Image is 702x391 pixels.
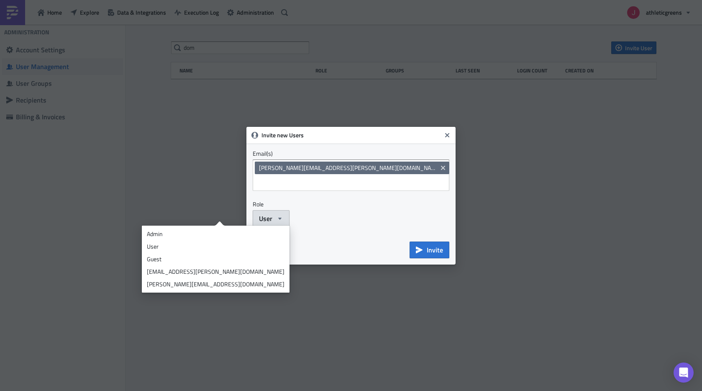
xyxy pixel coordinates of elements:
[147,255,284,263] div: Guest
[253,210,290,227] button: User
[261,131,441,139] h6: Invite new Users
[147,242,284,251] div: User
[439,164,449,172] button: Remove Tag
[147,280,284,288] div: [PERSON_NAME][EMAIL_ADDRESS][DOMAIN_NAME]
[147,268,284,276] div: [EMAIL_ADDRESS][PERSON_NAME][DOMAIN_NAME]
[253,150,449,157] label: Email(s)
[410,242,449,258] button: Invite
[441,129,453,141] button: Close
[427,245,443,255] span: Invite
[259,164,436,172] span: [PERSON_NAME][EMAIL_ADDRESS][PERSON_NAME][DOMAIN_NAME]
[147,230,284,238] div: Admin
[674,363,694,383] div: Open Intercom Messenger
[253,201,449,208] label: Role
[259,214,272,224] span: User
